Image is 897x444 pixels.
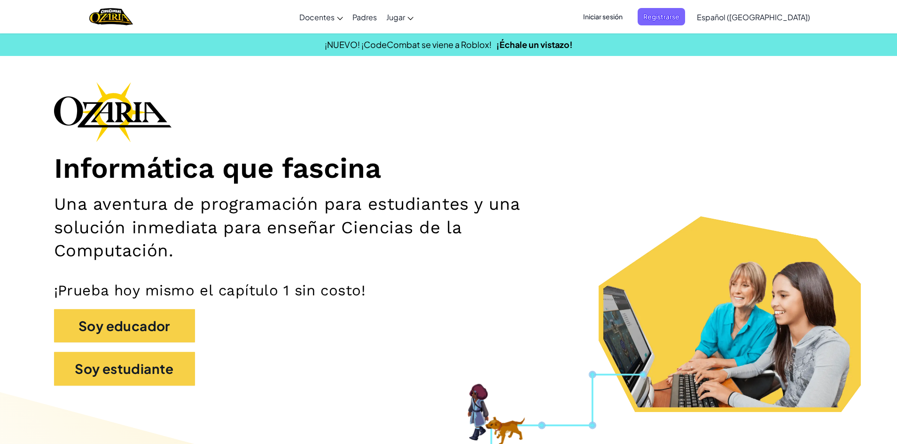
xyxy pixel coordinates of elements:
span: Jugar [386,12,405,22]
a: Padres [348,4,382,30]
button: Soy estudiante [54,352,195,386]
button: Registrarse [638,8,685,25]
a: ¡Échale un vistazo! [496,39,573,50]
a: Ozaria by CodeCombat logo [89,7,133,26]
button: Soy educador [54,309,195,343]
img: Home [89,7,133,26]
p: ¡Prueba hoy mismo el capítulo 1 sin costo! [54,281,843,300]
a: Español ([GEOGRAPHIC_DATA]) [692,4,815,30]
h2: Una aventura de programación para estudiantes y una solución inmediata para enseñar Ciencias de l... [54,192,583,262]
img: Ozaria branding logo [54,82,172,142]
span: Español ([GEOGRAPHIC_DATA]) [697,12,810,22]
button: Iniciar sesión [577,8,628,25]
h1: Informática que fascina [54,151,843,186]
a: Docentes [295,4,348,30]
span: ¡NUEVO! ¡CodeCombat se viene a Roblox! [325,39,491,50]
span: Docentes [299,12,335,22]
a: Jugar [382,4,418,30]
